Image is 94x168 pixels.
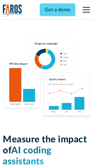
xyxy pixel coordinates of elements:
img: Logo of the analytics and reporting company Faros. [3,4,22,17]
span: AI coding assistants [3,146,52,166]
div: menu [79,2,91,17]
h1: Measure the impact of [3,134,91,167]
img: Charts tracking GitHub Copilot's usage and impact on velocity and quality [3,39,91,119]
a: home [3,4,22,17]
a: Get a demo [40,3,75,16]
